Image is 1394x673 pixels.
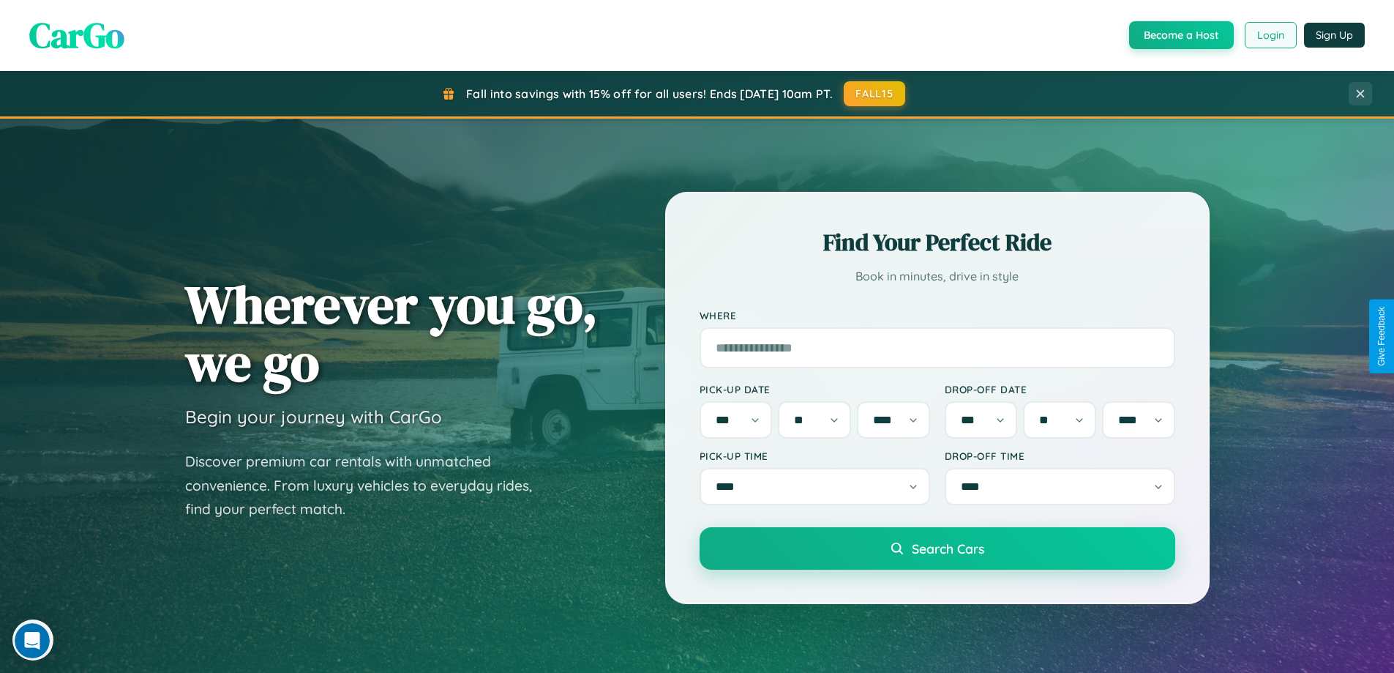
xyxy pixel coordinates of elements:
p: Discover premium car rentals with unmatched convenience. From luxury vehicles to everyday rides, ... [185,450,551,521]
button: Sign Up [1304,23,1365,48]
button: Become a Host [1129,21,1234,49]
button: FALL15 [844,81,905,106]
h1: Wherever you go, we go [185,275,598,391]
p: Book in minutes, drive in style [700,266,1175,287]
span: CarGo [29,11,124,59]
iframe: Intercom live chat discovery launcher [12,620,53,661]
button: Search Cars [700,527,1175,570]
label: Drop-off Date [945,383,1175,395]
iframe: Intercom live chat [15,623,50,658]
label: Pick-up Time [700,450,930,462]
label: Where [700,309,1175,321]
span: Fall into savings with 15% off for all users! Ends [DATE] 10am PT. [466,86,833,101]
span: Search Cars [912,540,984,557]
label: Pick-up Date [700,383,930,395]
h3: Begin your journey with CarGo [185,406,442,428]
label: Drop-off Time [945,450,1175,462]
h2: Find Your Perfect Ride [700,226,1175,259]
button: Login [1245,22,1297,48]
div: Give Feedback [1376,307,1387,366]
